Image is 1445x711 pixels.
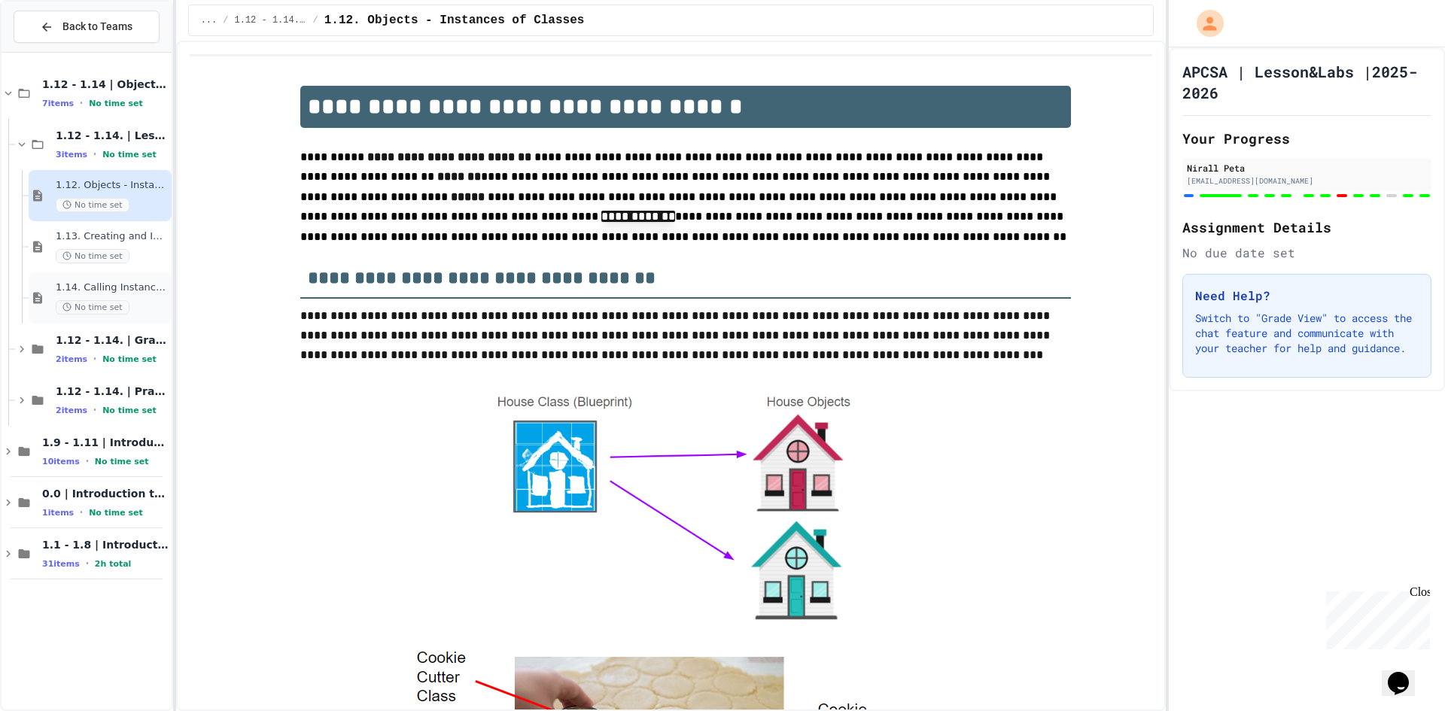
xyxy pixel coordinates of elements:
iframe: chat widget [1320,585,1430,649]
span: 1 items [42,508,74,518]
span: • [86,455,89,467]
span: • [80,506,83,518]
span: No time set [56,198,129,212]
span: • [93,353,96,365]
div: [EMAIL_ADDRESS][DOMAIN_NAME] [1187,175,1427,187]
div: Nirall Peta [1187,161,1427,175]
span: No time set [56,249,129,263]
button: Back to Teams [14,11,160,43]
span: 1.12 - 1.14. | Lessons and Notes [56,129,169,142]
span: 1.14. Calling Instance Methods [56,281,169,294]
span: No time set [102,406,157,415]
span: 2h total [95,559,132,569]
h2: Assignment Details [1182,217,1431,238]
span: No time set [56,300,129,314]
span: 1.13. Creating and Initializing Objects: Constructors [56,230,169,243]
span: 2 items [56,354,87,364]
span: 1.12 - 1.14 | Objects and Instances of Classes [42,77,169,91]
span: • [93,404,96,416]
span: / [223,14,228,26]
h3: Need Help? [1195,287,1419,305]
span: 31 items [42,559,80,569]
iframe: chat widget [1382,651,1430,696]
span: 2 items [56,406,87,415]
span: No time set [89,508,143,518]
p: Switch to "Grade View" to access the chat feature and communicate with your teacher for help and ... [1195,311,1419,356]
span: No time set [89,99,143,108]
h1: APCSA | Lesson&Labs |2025-2026 [1182,61,1431,103]
span: ... [201,14,218,26]
span: No time set [102,150,157,160]
span: 0.0 | Introduction to APCSA [42,487,169,500]
span: 10 items [42,457,80,466]
div: Chat with us now!Close [6,6,104,96]
span: 7 items [42,99,74,108]
span: 1.9 - 1.11 | Introduction to Methods [42,436,169,449]
span: Back to Teams [62,19,132,35]
span: 1.12. Objects - Instances of Classes [324,11,585,29]
span: No time set [102,354,157,364]
span: 1.12 - 1.14. | Graded Labs [56,333,169,347]
span: 1.12. Objects - Instances of Classes [56,179,169,192]
div: My Account [1181,6,1227,41]
div: No due date set [1182,244,1431,262]
span: • [93,148,96,160]
span: / [312,14,318,26]
span: 3 items [56,150,87,160]
span: 1.12 - 1.14. | Practice Labs [56,384,169,398]
h2: Your Progress [1182,128,1431,149]
span: No time set [95,457,149,466]
span: • [86,558,89,570]
span: 1.1 - 1.8 | Introduction to Java [42,538,169,551]
span: 1.12 - 1.14. | Lessons and Notes [234,14,306,26]
span: • [80,97,83,109]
